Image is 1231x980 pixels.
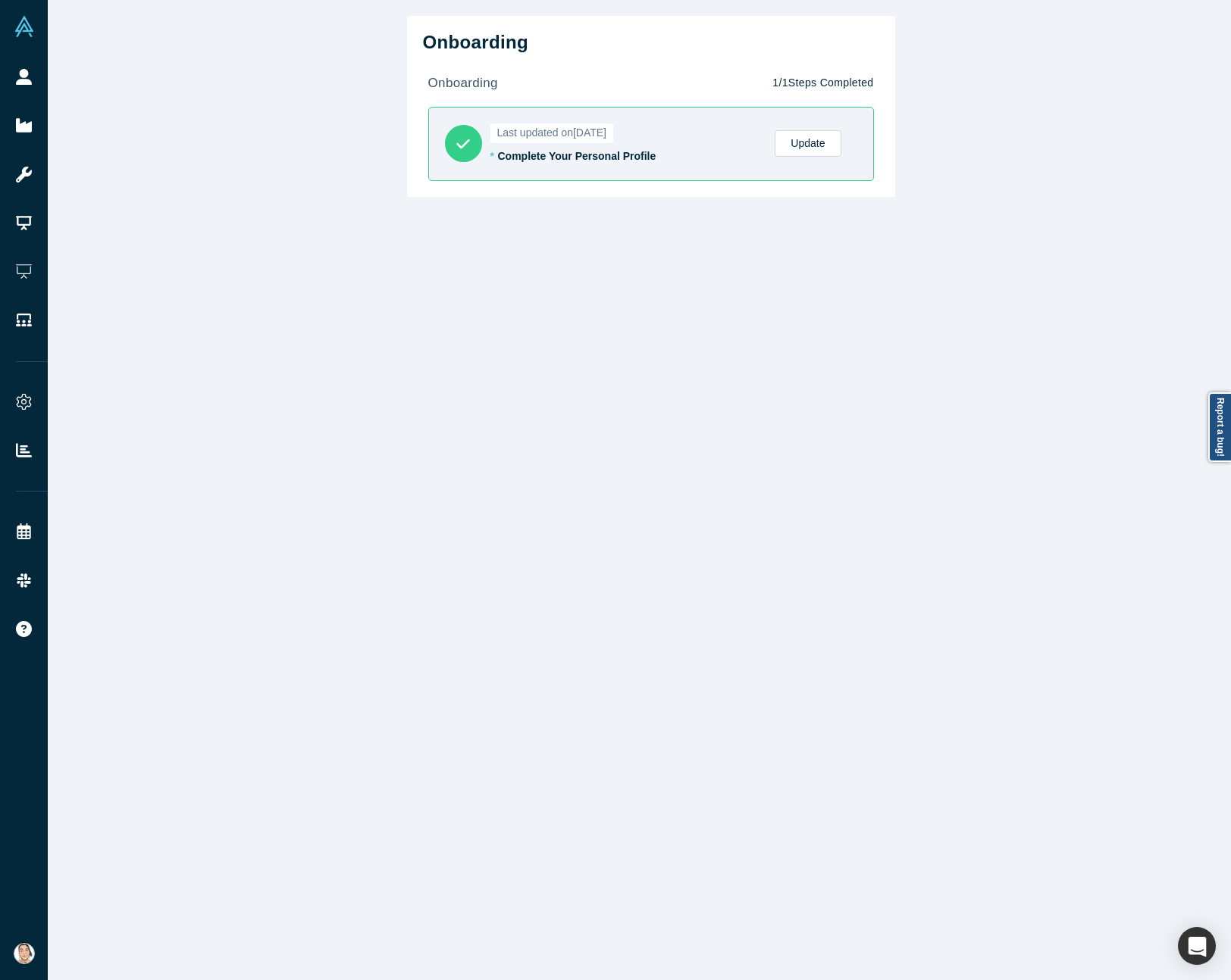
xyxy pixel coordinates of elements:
[428,76,498,90] strong: onboarding
[490,123,614,143] span: Last updated on [DATE]
[423,32,879,54] h2: Onboarding
[1208,392,1231,462] a: Report a bug!
[14,16,35,37] img: Alchemist Vault Logo
[775,130,841,157] a: Update
[498,148,760,164] div: Complete Your Personal Profile
[772,75,873,91] p: 1 / 1 Steps Completed
[14,943,35,964] img: Natasha Lowery's Account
